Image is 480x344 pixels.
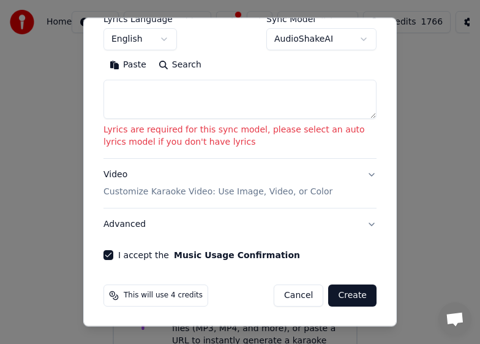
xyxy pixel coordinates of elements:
button: Create [328,285,377,307]
label: Lyrics Language [103,15,177,23]
button: VideoCustomize Karaoke Video: Use Image, Video, or Color [103,159,377,208]
button: I accept the [174,251,300,259]
p: Customize Karaoke Video: Use Image, Video, or Color [103,186,332,198]
label: Sync Model [266,15,377,23]
label: I accept the [118,251,300,259]
button: Search [152,55,208,75]
div: Video [103,169,332,198]
button: Cancel [274,285,323,307]
button: Paste [103,55,152,75]
p: Lyrics are required for this sync model, please select an auto lyrics model if you don't have lyrics [103,124,377,148]
button: Advanced [103,208,377,240]
span: This will use 4 credits [124,291,203,300]
div: LyricsProvide song lyrics or select an auto lyrics model [103,15,377,158]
